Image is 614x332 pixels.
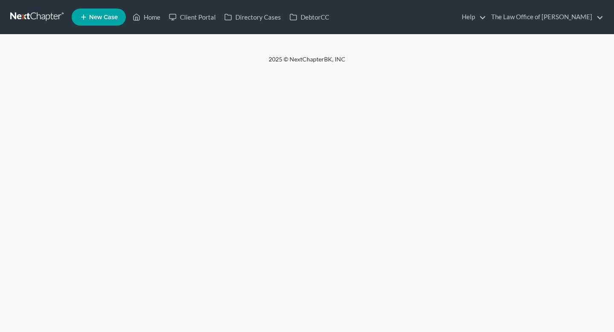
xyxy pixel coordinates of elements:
a: Help [458,9,486,25]
a: The Law Office of [PERSON_NAME] [487,9,603,25]
a: Client Portal [165,9,220,25]
a: DebtorCC [285,9,333,25]
a: Directory Cases [220,9,285,25]
new-legal-case-button: New Case [72,9,126,26]
div: 2025 © NextChapterBK, INC [64,55,550,70]
a: Home [128,9,165,25]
